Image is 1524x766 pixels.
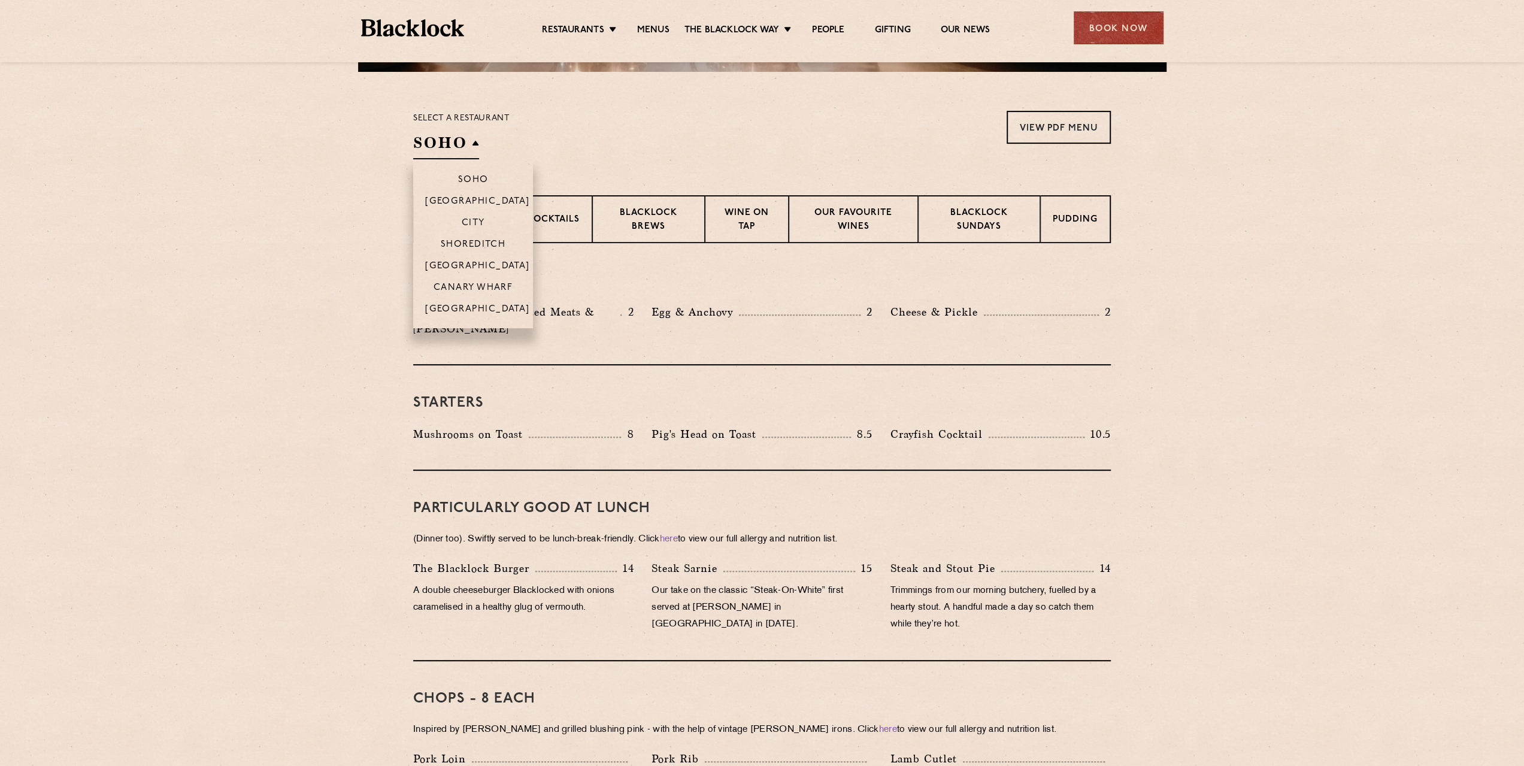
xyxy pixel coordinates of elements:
[890,583,1111,633] p: Trimmings from our morning butchery, fuelled by a hearty stout. A handful made a day so catch the...
[890,426,989,443] p: Crayfish Cocktail
[717,207,776,235] p: Wine on Tap
[361,19,465,37] img: BL_Textured_Logo-footer-cropped.svg
[812,25,844,38] a: People
[931,207,1028,235] p: Blacklock Sundays
[526,213,580,228] p: Cocktails
[1007,111,1111,144] a: View PDF Menu
[413,531,1111,548] p: (Dinner too). Swiftly served to be lunch-break-friendly. Click to view our full allergy and nutri...
[851,426,872,442] p: 8.5
[605,207,692,235] p: Blacklock Brews
[441,240,506,252] p: Shoreditch
[652,583,872,633] p: Our take on the classic “Steak-On-White” first served at [PERSON_NAME] in [GEOGRAPHIC_DATA] in [D...
[621,426,634,442] p: 8
[413,426,529,443] p: Mushrooms on Toast
[874,25,910,38] a: Gifting
[1099,304,1111,320] p: 2
[425,261,530,273] p: [GEOGRAPHIC_DATA]
[413,132,479,159] h2: SOHO
[458,175,489,187] p: Soho
[617,561,634,576] p: 14
[890,560,1001,577] p: Steak and Stout Pie
[413,111,510,126] p: Select a restaurant
[413,691,1111,707] h3: Chops - 8 each
[413,583,634,616] p: A double cheeseburger Blacklocked with onions caramelised in a healthy glug of vermouth.
[1084,426,1111,442] p: 10.5
[413,501,1111,516] h3: PARTICULARLY GOOD AT LUNCH
[652,560,723,577] p: Steak Sarnie
[801,207,905,235] p: Our favourite wines
[941,25,990,38] a: Our News
[861,304,872,320] p: 2
[890,304,984,320] p: Cheese & Pickle
[622,304,634,320] p: 2
[542,25,604,38] a: Restaurants
[1074,11,1164,44] div: Book Now
[413,273,1111,289] h3: Pre Chop Bites
[637,25,669,38] a: Menus
[855,561,872,576] p: 15
[425,196,530,208] p: [GEOGRAPHIC_DATA]
[879,725,897,734] a: here
[684,25,779,38] a: The Blacklock Way
[413,560,535,577] p: The Blacklock Burger
[462,218,485,230] p: City
[1053,213,1098,228] p: Pudding
[652,304,739,320] p: Egg & Anchovy
[652,426,762,443] p: Pig's Head on Toast
[413,395,1111,411] h3: Starters
[434,283,513,295] p: Canary Wharf
[413,722,1111,738] p: Inspired by [PERSON_NAME] and grilled blushing pink - with the help of vintage [PERSON_NAME] iron...
[660,535,678,544] a: here
[1093,561,1111,576] p: 14
[425,304,530,316] p: [GEOGRAPHIC_DATA]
